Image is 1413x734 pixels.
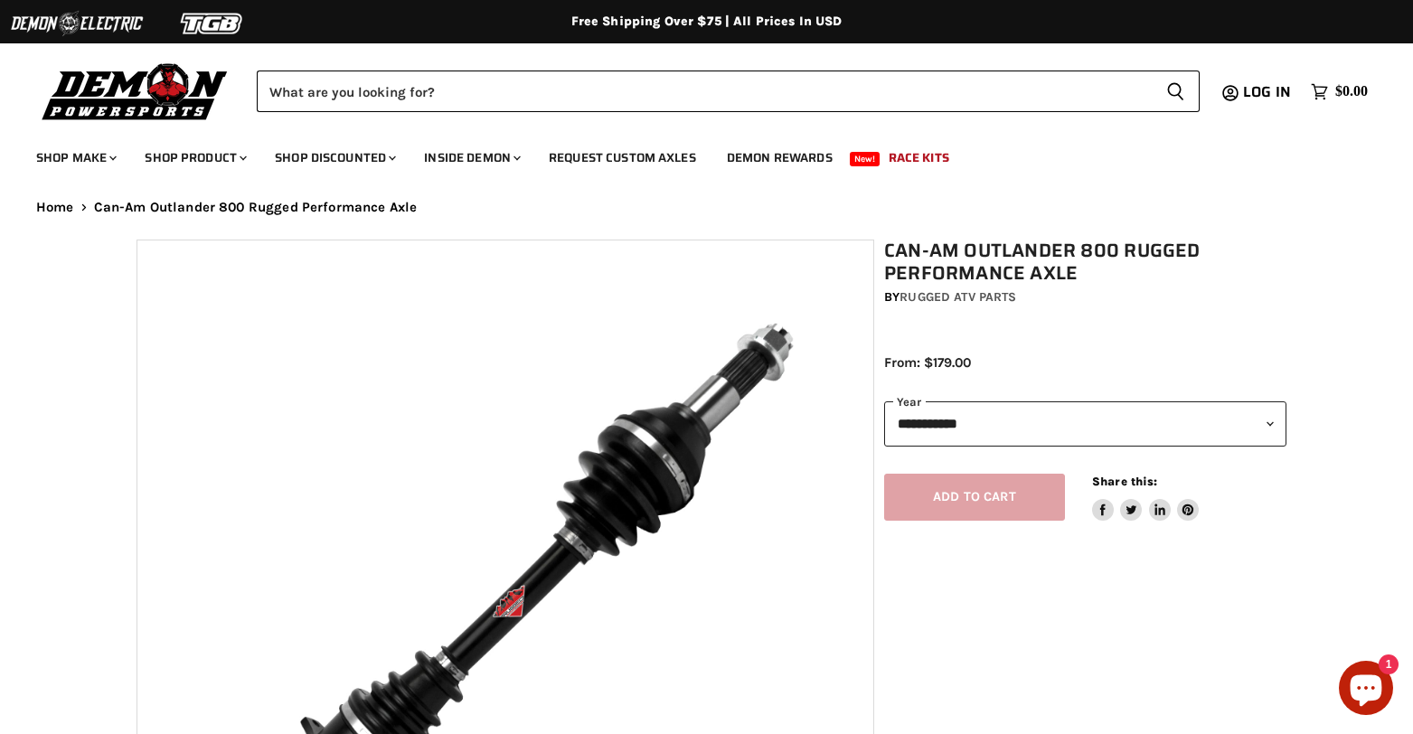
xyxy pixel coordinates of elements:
[884,401,1286,446] select: year
[1335,83,1368,100] span: $0.00
[131,139,258,176] a: Shop Product
[884,287,1286,307] div: by
[94,200,418,215] span: Can-Am Outlander 800 Rugged Performance Axle
[875,139,963,176] a: Race Kits
[1302,79,1377,105] a: $0.00
[1333,661,1399,720] inbox-online-store-chat: Shopify online store chat
[257,71,1200,112] form: Product
[900,289,1016,305] a: Rugged ATV Parts
[884,240,1286,285] h1: Can-Am Outlander 800 Rugged Performance Axle
[1235,84,1302,100] a: Log in
[1152,71,1200,112] button: Search
[850,152,881,166] span: New!
[535,139,710,176] a: Request Custom Axles
[410,139,532,176] a: Inside Demon
[257,71,1152,112] input: Search
[23,139,127,176] a: Shop Make
[145,6,280,41] img: TGB Logo 2
[23,132,1363,176] ul: Main menu
[9,6,145,41] img: Demon Electric Logo 2
[713,139,846,176] a: Demon Rewards
[884,354,971,371] span: From: $179.00
[36,59,234,123] img: Demon Powersports
[261,139,407,176] a: Shop Discounted
[1092,475,1157,488] span: Share this:
[36,200,74,215] a: Home
[1243,80,1291,103] span: Log in
[1092,474,1200,522] aside: Share this:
